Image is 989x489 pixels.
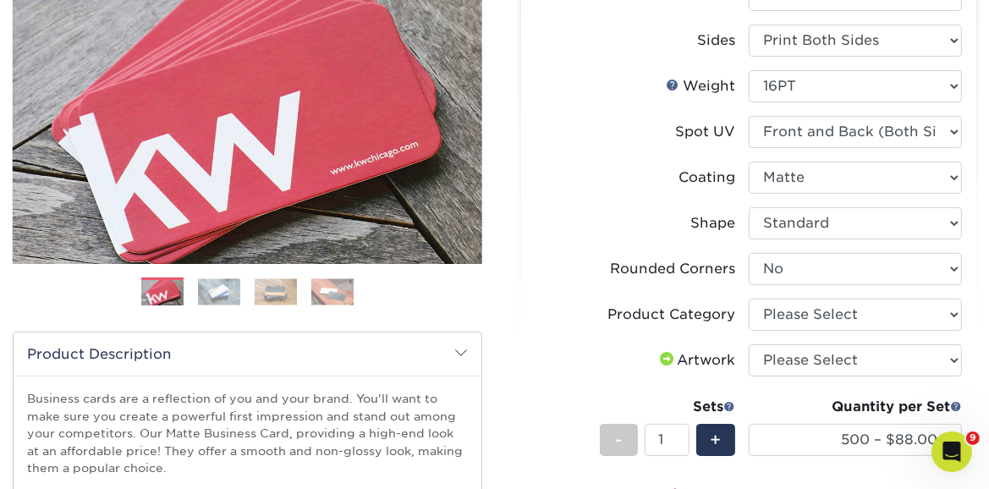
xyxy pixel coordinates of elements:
div: Rounded Corners [610,259,735,279]
iframe: Intercom live chat [931,431,972,472]
img: Business Cards 02 [198,278,240,305]
h2: Product Description [14,332,481,376]
div: Sides [697,30,735,51]
div: Artwork [657,350,735,371]
div: Spot UV [675,122,735,142]
div: Sets [600,397,735,417]
img: Business Cards 01 [141,272,184,314]
div: Coating [679,168,735,188]
img: Business Cards 03 [255,278,297,305]
span: - [615,427,623,453]
div: Product Category [607,305,735,325]
div: Quantity per Set [749,397,962,417]
span: + [711,427,722,453]
div: Weight [666,76,735,96]
div: Shape [690,213,735,234]
span: 9 [966,431,980,445]
img: Business Cards 04 [311,278,354,305]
